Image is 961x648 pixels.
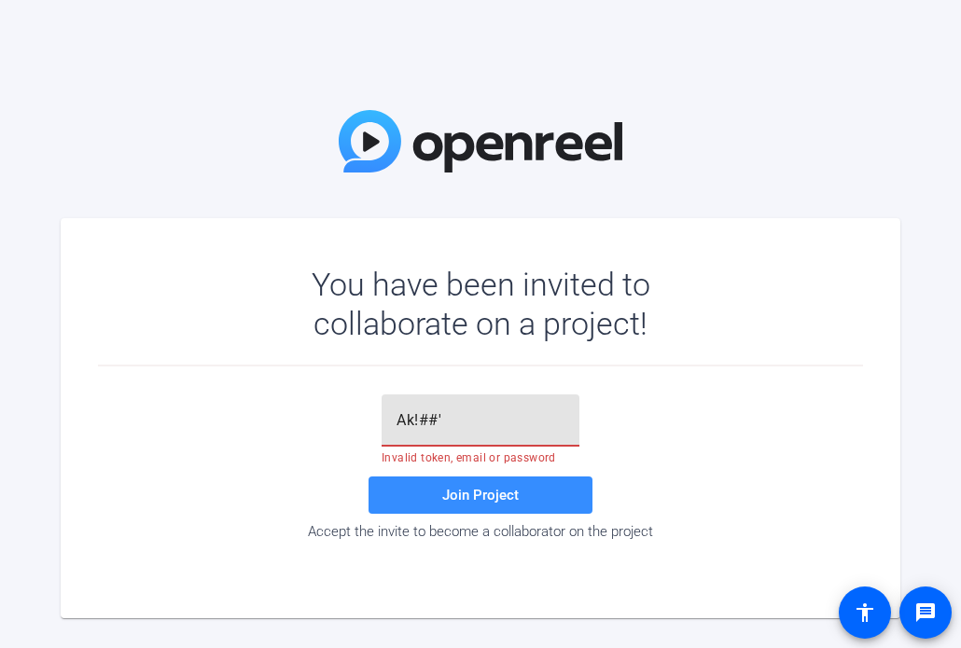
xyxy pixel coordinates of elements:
div: You have been invited to collaborate on a project! [258,265,704,343]
input: Password [397,409,564,432]
button: Join Project [369,476,592,514]
span: Join Project [442,487,519,503]
div: Accept the invite to become a collaborator on the project [98,523,863,540]
img: OpenReel Logo [339,110,622,172]
mat-icon: accessibility [854,601,876,624]
mat-error: Invalid token, email or password [382,447,579,463]
mat-icon: message [914,601,937,624]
